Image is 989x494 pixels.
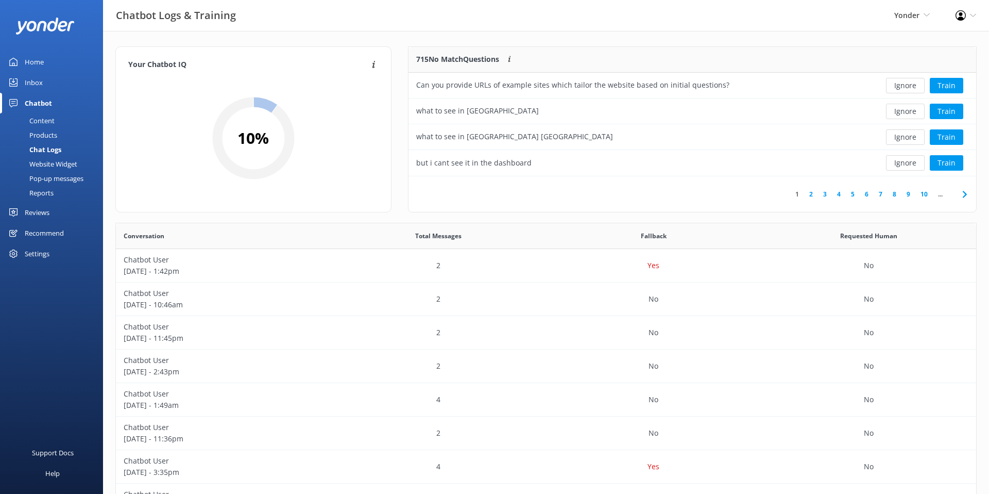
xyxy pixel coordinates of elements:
[116,283,976,316] div: row
[6,157,77,171] div: Website Widget
[886,104,925,119] button: Ignore
[124,400,323,411] p: [DATE] - 1:49am
[116,350,976,383] div: row
[864,461,874,472] p: No
[124,366,323,377] p: [DATE] - 2:43pm
[116,417,976,450] div: row
[408,98,976,124] div: row
[124,321,323,333] p: Chatbot User
[649,360,658,372] p: No
[6,142,61,157] div: Chat Logs
[15,18,75,35] img: yonder-white-logo.png
[864,260,874,271] p: No
[124,455,323,467] p: Chatbot User
[116,249,976,283] div: row
[6,171,83,186] div: Pop-up messages
[124,422,323,433] p: Chatbot User
[124,231,164,241] span: Conversation
[6,186,54,200] div: Reports
[25,223,64,243] div: Recommend
[874,189,888,199] a: 7
[25,202,49,223] div: Reviews
[124,266,323,277] p: [DATE] - 1:42pm
[818,189,832,199] a: 3
[930,78,963,93] button: Train
[649,394,658,405] p: No
[846,189,860,199] a: 5
[32,442,74,463] div: Support Docs
[6,113,55,128] div: Content
[124,299,323,310] p: [DATE] - 10:46am
[436,360,440,372] p: 2
[415,231,462,241] span: Total Messages
[124,388,323,400] p: Chatbot User
[864,327,874,338] p: No
[25,243,49,264] div: Settings
[436,327,440,338] p: 2
[408,124,976,150] div: row
[6,157,103,171] a: Website Widget
[124,254,323,266] p: Chatbot User
[416,157,532,169] div: but i cant see it in the dashboard
[886,78,925,93] button: Ignore
[436,394,440,405] p: 4
[116,7,236,24] h3: Chatbot Logs & Training
[436,293,440,305] p: 2
[886,129,925,145] button: Ignore
[864,360,874,372] p: No
[116,316,976,350] div: row
[124,467,323,478] p: [DATE] - 3:35pm
[864,427,874,439] p: No
[45,463,60,484] div: Help
[647,260,659,271] p: Yes
[832,189,846,199] a: 4
[408,150,976,176] div: row
[408,73,976,176] div: grid
[6,128,57,142] div: Products
[894,10,919,20] span: Yonder
[790,189,804,199] a: 1
[124,433,323,444] p: [DATE] - 11:36pm
[915,189,933,199] a: 10
[116,450,976,484] div: row
[124,333,323,344] p: [DATE] - 11:45pm
[416,131,613,142] div: what to see in [GEOGRAPHIC_DATA] [GEOGRAPHIC_DATA]
[6,113,103,128] a: Content
[416,105,539,117] div: what to see in [GEOGRAPHIC_DATA]
[649,427,658,439] p: No
[124,288,323,299] p: Chatbot User
[649,293,658,305] p: No
[886,155,925,171] button: Ignore
[933,189,948,199] span: ...
[237,126,269,151] h2: 10 %
[6,171,103,186] a: Pop-up messages
[6,186,103,200] a: Reports
[804,189,818,199] a: 2
[25,52,44,72] div: Home
[641,231,667,241] span: Fallback
[649,327,658,338] p: No
[647,461,659,472] p: Yes
[25,72,43,93] div: Inbox
[6,128,103,142] a: Products
[416,79,729,91] div: Can you provide URLs of example sites which tailor the website based on initial questions?
[436,260,440,271] p: 2
[124,355,323,366] p: Chatbot User
[864,394,874,405] p: No
[840,231,897,241] span: Requested Human
[408,73,976,98] div: row
[930,129,963,145] button: Train
[864,293,874,305] p: No
[416,54,499,65] p: 715 No Match Questions
[436,427,440,439] p: 2
[888,189,901,199] a: 8
[860,189,874,199] a: 6
[128,59,369,71] h4: Your Chatbot IQ
[436,461,440,472] p: 4
[6,142,103,157] a: Chat Logs
[116,383,976,417] div: row
[901,189,915,199] a: 9
[930,104,963,119] button: Train
[25,93,52,113] div: Chatbot
[930,155,963,171] button: Train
